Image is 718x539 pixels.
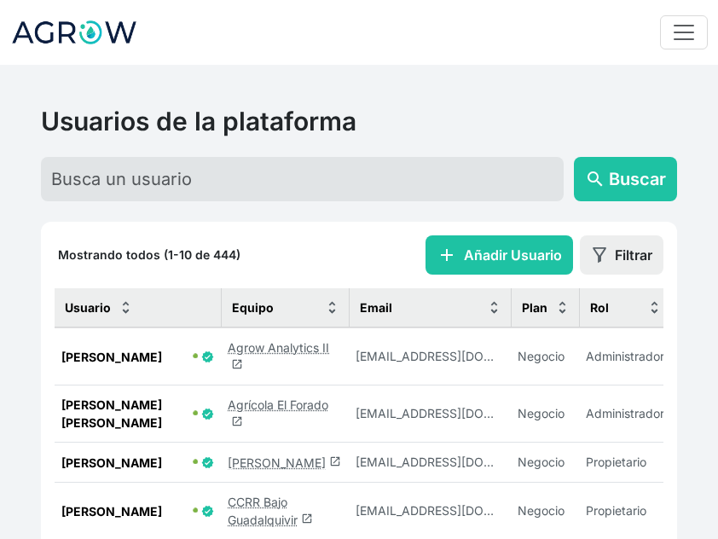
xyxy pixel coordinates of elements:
[326,301,339,314] img: sort
[119,301,132,314] img: sort
[591,246,608,264] img: filter
[349,327,511,385] td: inbal@gmail.com
[228,495,313,527] a: CCRR Bajo Guadalquivirlaunch
[426,235,573,275] button: addAñadir Usuario
[556,301,569,314] img: sort
[522,298,547,316] span: Plan
[360,298,392,316] span: Email
[488,301,501,314] img: sort
[580,235,663,275] button: Filtrar
[65,298,111,316] span: Usuario
[61,502,189,520] span: [PERSON_NAME]
[648,301,661,314] img: sort
[579,385,671,443] td: Administrador
[349,385,511,443] td: maferrer@ckmconsultores.com
[193,459,198,466] span: 🟢
[193,410,198,417] span: 🟢
[193,507,198,514] span: 🟢
[511,385,579,443] td: Negocio
[61,348,189,366] span: [PERSON_NAME]
[41,106,677,136] h2: Usuarios de la plataforma
[579,327,671,385] td: Administrador
[10,11,138,54] img: Logo
[201,351,214,363] span: Usuario Verificado
[61,396,189,432] span: [PERSON_NAME] [PERSON_NAME]
[349,443,511,483] td: jorgeramirezlaguarta@gmail.com
[574,157,677,201] button: searchBuscar
[41,157,564,201] input: Busca un usuario
[232,298,274,316] span: Equipo
[193,353,198,360] span: 🟢
[201,505,214,518] span: Usuario Verificado
[228,397,328,430] a: Agrícola El Foradolaunch
[231,415,243,427] span: launch
[609,166,666,192] span: Buscar
[511,327,579,385] td: Negocio
[201,456,214,469] span: Usuario Verificado
[437,245,457,265] span: add
[231,358,243,370] span: launch
[58,246,240,264] p: Mostrando todos (1-10 de 444)
[660,15,708,49] button: Toggle navigation
[228,340,329,373] a: Agrow Analytics IIlaunch
[228,455,341,470] a: [PERSON_NAME]launch
[61,454,189,472] span: [PERSON_NAME]
[585,169,605,189] span: search
[201,408,214,420] span: Usuario Verificado
[590,298,609,316] span: Rol
[329,455,341,467] span: launch
[579,443,671,483] td: Propietario
[511,443,579,483] td: Negocio
[301,513,313,525] span: launch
